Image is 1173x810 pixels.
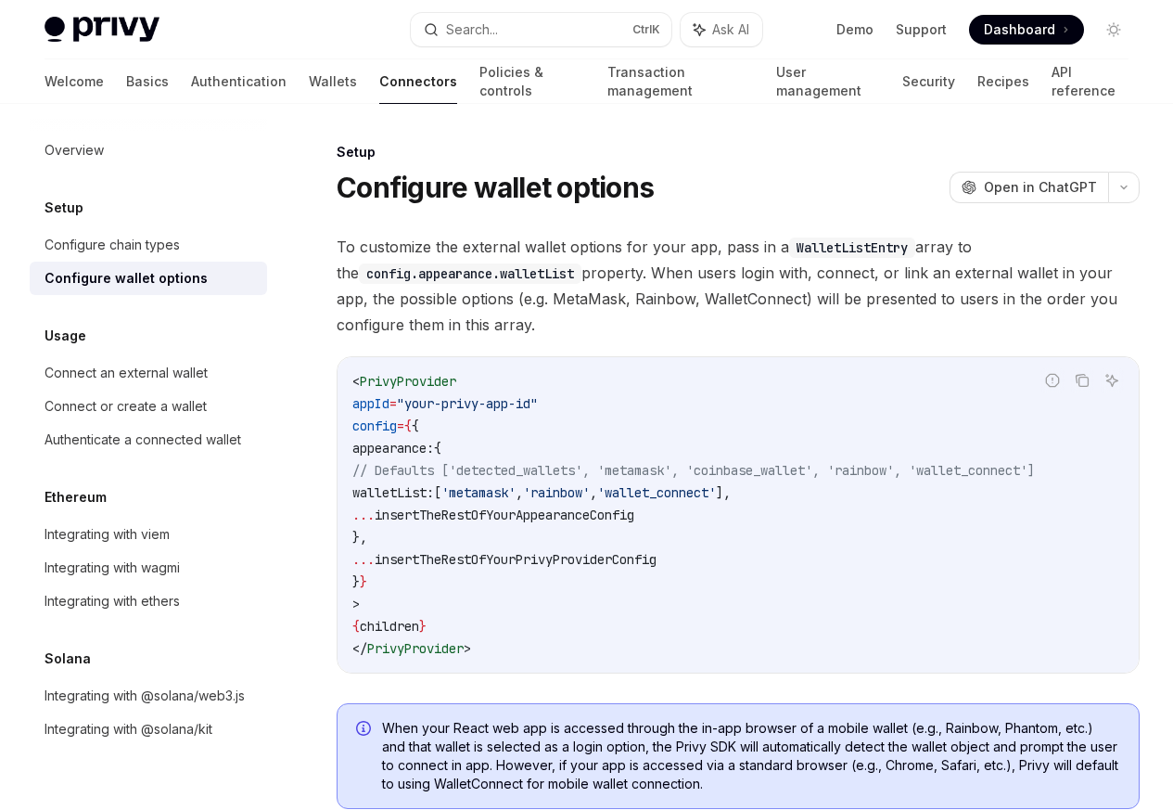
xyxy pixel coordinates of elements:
button: Search...CtrlK [411,13,671,46]
span: To customize the external wallet options for your app, pass in a array to the property. When user... [337,234,1140,338]
button: Open in ChatGPT [950,172,1108,203]
a: API reference [1052,59,1128,104]
span: } [360,573,367,590]
div: Integrating with wagmi [45,557,180,579]
div: Setup [337,143,1140,161]
a: Authentication [191,59,287,104]
a: Support [896,20,947,39]
span: When your React web app is accessed through the in-app browser of a mobile wallet (e.g., Rainbow,... [382,719,1120,793]
a: Integrating with @solana/kit [30,713,267,746]
span: ... [352,507,375,523]
a: Wallets [309,59,357,104]
div: Connect an external wallet [45,362,208,384]
div: Integrating with @solana/kit [45,718,212,740]
span: walletList: [352,484,434,501]
a: Authenticate a connected wallet [30,423,267,456]
span: > [464,640,471,657]
a: Overview [30,134,267,167]
h5: Ethereum [45,486,107,508]
div: Overview [45,139,104,161]
span: PrivyProvider [367,640,464,657]
div: Configure wallet options [45,267,208,289]
a: Recipes [977,59,1029,104]
a: Connectors [379,59,457,104]
a: Policies & controls [479,59,585,104]
span: Ctrl K [632,22,660,37]
div: Authenticate a connected wallet [45,429,241,451]
span: , [590,484,597,501]
span: }, [352,529,367,546]
span: Ask AI [712,20,749,39]
button: Copy the contents from the code block [1070,368,1094,392]
button: Toggle dark mode [1099,15,1128,45]
a: Configure wallet options [30,262,267,295]
div: Connect or create a wallet [45,395,207,418]
span: { [434,440,441,456]
a: Integrating with ethers [30,585,267,618]
h5: Solana [45,648,91,670]
div: Integrating with viem [45,523,170,546]
a: Integrating with @solana/web3.js [30,679,267,713]
span: { [412,418,419,434]
span: ], [716,484,731,501]
code: config.appearance.walletList [359,264,581,284]
span: { [352,618,360,635]
img: light logo [45,17,159,43]
code: WalletListEntry [789,238,915,258]
span: 'metamask' [441,484,516,501]
span: = [397,418,404,434]
span: children [360,618,419,635]
svg: Info [356,721,375,739]
span: insertTheRestOfYourPrivyProviderConfig [375,551,657,568]
span: { [404,418,412,434]
span: </ [352,640,367,657]
span: 'wallet_connect' [597,484,716,501]
a: Dashboard [969,15,1084,45]
div: Integrating with @solana/web3.js [45,685,245,707]
a: Transaction management [607,59,754,104]
a: Basics [126,59,169,104]
div: Search... [446,19,498,41]
div: Integrating with ethers [45,590,180,612]
span: } [419,618,427,635]
h5: Setup [45,197,83,219]
span: appearance: [352,440,434,456]
span: [ [434,484,441,501]
button: Ask AI [681,13,762,46]
span: config [352,418,397,434]
span: insertTheRestOfYourAppearanceConfig [375,507,634,523]
span: ... [352,551,375,568]
h1: Configure wallet options [337,171,654,204]
span: < [352,373,360,390]
span: , [516,484,523,501]
h5: Usage [45,325,86,347]
span: 'rainbow' [523,484,590,501]
span: Open in ChatGPT [984,178,1097,197]
a: User management [776,59,880,104]
span: } [352,573,360,590]
span: "your-privy-app-id" [397,395,538,412]
span: > [352,596,360,612]
a: Integrating with wagmi [30,551,267,585]
a: Connect an external wallet [30,356,267,390]
button: Report incorrect code [1040,368,1065,392]
a: Integrating with viem [30,518,267,551]
span: = [389,395,397,412]
a: Connect or create a wallet [30,390,267,423]
a: Configure chain types [30,228,267,262]
span: PrivyProvider [360,373,456,390]
a: Welcome [45,59,104,104]
span: // Defaults ['detected_wallets', 'metamask', 'coinbase_wallet', 'rainbow', 'wallet_connect'] [352,462,1035,479]
a: Demo [836,20,873,39]
div: Configure chain types [45,234,180,256]
button: Ask AI [1100,368,1124,392]
span: appId [352,395,389,412]
a: Security [902,59,955,104]
span: Dashboard [984,20,1055,39]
